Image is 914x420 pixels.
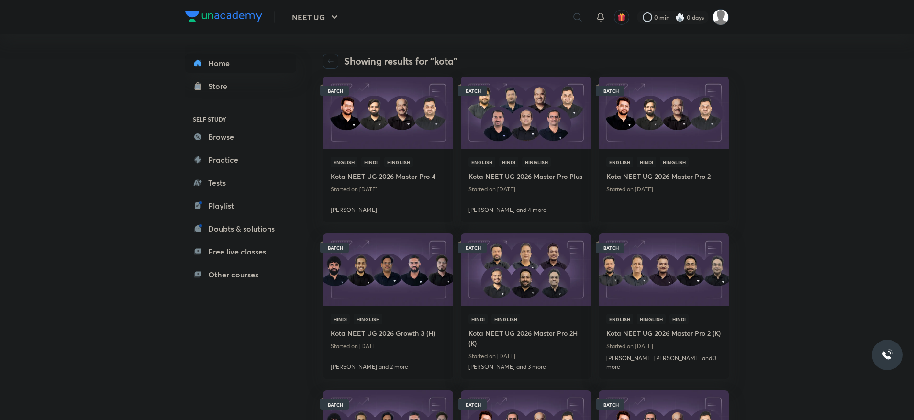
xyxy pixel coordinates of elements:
a: Company Logo [185,11,262,24]
p: Started on [DATE] [468,350,583,363]
a: Other courses [185,265,296,284]
a: ThumbnailBATCH [599,77,729,149]
span: Hindi [637,157,656,167]
p: [PERSON_NAME] [331,206,446,214]
p: Started on [DATE] [468,183,583,196]
a: Practice [185,150,296,169]
img: Company Logo [185,11,262,22]
a: ThumbnailBATCH [599,233,729,306]
span: BATCH [603,402,619,407]
a: Free live classes [185,242,296,261]
span: Hinglish [637,314,666,324]
a: Kota NEET UG 2026 Master Pro Plus [468,167,583,183]
span: English [606,157,633,167]
a: ThumbnailBATCH [323,77,453,149]
p: [PERSON_NAME] and 3 more [468,363,583,371]
span: BATCH [328,402,343,407]
img: Thumbnail [322,76,454,150]
a: Kota NEET UG 2026 Master Pro 2H (K) [468,324,583,350]
span: English [331,157,357,167]
p: Started on [DATE] [331,183,446,196]
button: NEET UG [286,8,346,27]
span: Hindi [468,314,488,324]
span: Hindi [669,314,689,324]
a: Doubts & solutions [185,219,296,238]
span: Hinglish [491,314,520,324]
span: Hindi [361,157,380,167]
button: avatar [614,10,629,25]
span: English [468,157,495,167]
a: ThumbnailBATCH [323,233,453,306]
span: Hinglish [354,314,382,324]
span: BATCH [328,245,343,250]
p: [PERSON_NAME] [PERSON_NAME] and 3 more [606,354,721,371]
span: BATCH [328,88,343,93]
span: Hinglish [522,157,551,167]
img: Thumbnail [459,232,592,307]
span: Hinglish [660,157,689,167]
h6: SELF STUDY [185,111,296,127]
span: BATCH [466,402,481,407]
p: [PERSON_NAME] and 4 more [468,206,583,214]
a: Kota NEET UG 2026 Master Pro 4 [331,167,446,183]
p: Started on [DATE] [606,340,721,353]
span: English [606,314,633,324]
a: Kota NEET UG 2026 Master Pro 2 [606,167,721,183]
p: [PERSON_NAME] and 2 more [331,363,446,371]
img: ttu [881,349,893,361]
img: Thumbnail [597,76,730,150]
span: Hindi [499,157,518,167]
img: Thumbnail [597,232,730,307]
a: Browse [185,127,296,146]
span: BATCH [603,245,619,250]
span: BATCH [466,88,481,93]
img: streak [675,12,685,22]
img: Alan Pail.M [713,9,729,25]
h4: Showing results for "kota" [344,54,457,68]
a: ThumbnailBATCH [461,233,591,306]
a: Home [185,54,296,73]
span: Hinglish [384,157,413,167]
p: Started on [DATE] [606,183,721,196]
p: Started on [DATE] [331,340,446,353]
span: Hindi [331,314,350,324]
a: ThumbnailBATCH [461,77,591,149]
a: Playlist [185,196,296,215]
img: Thumbnail [322,232,454,307]
img: Thumbnail [459,76,592,150]
span: BATCH [603,88,619,93]
a: Store [185,77,296,96]
a: Kota NEET UG 2026 Growth 3 (H) [331,324,446,340]
a: Tests [185,173,296,192]
div: Store [208,80,233,92]
span: BATCH [466,245,481,250]
a: Kota NEET UG 2026 Master Pro 2 (K) [606,324,721,340]
img: avatar [617,13,626,22]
